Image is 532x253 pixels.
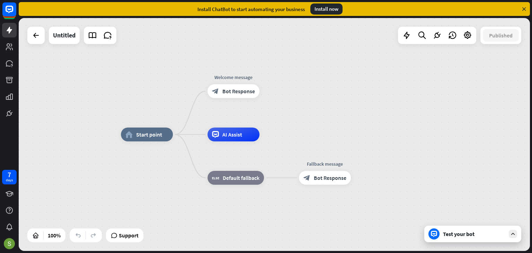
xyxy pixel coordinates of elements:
div: Welcome message [202,74,265,81]
div: Test your bot [443,230,505,237]
div: Untitled [53,27,76,44]
a: 7 days [2,170,17,184]
button: Open LiveChat chat widget [6,3,26,24]
span: Bot Response [314,174,346,181]
i: block_bot_response [212,88,219,95]
span: Default fallback [223,174,259,181]
div: Fallback message [294,160,356,167]
span: AI Assist [222,131,242,138]
div: 7 [8,172,11,178]
i: block_bot_response [303,174,310,181]
span: Bot Response [222,88,255,95]
i: block_fallback [212,174,219,181]
div: 100% [46,230,63,241]
div: Install ChatBot to start automating your business [197,6,305,12]
button: Published [483,29,519,42]
div: Install now [310,3,343,15]
span: Start point [136,131,162,138]
span: Support [119,230,139,241]
div: days [6,178,13,183]
i: home_2 [125,131,133,138]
